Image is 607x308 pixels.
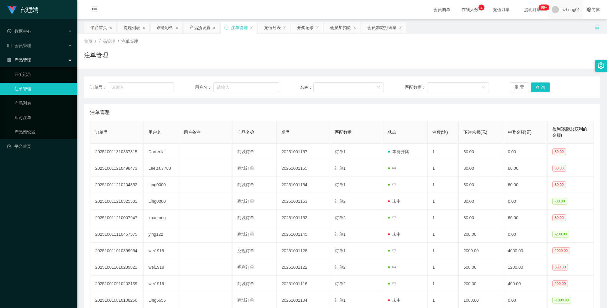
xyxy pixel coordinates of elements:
td: 202510011210325531 [90,193,144,210]
td: 202510011110457575 [90,226,144,243]
a: 产品列表 [14,97,72,109]
span: 订单2 [335,215,346,220]
td: 20251001116 [277,276,330,292]
td: 20251001128 [277,243,330,259]
td: 202510011210007947 [90,210,144,226]
input: 请输入 [213,82,279,92]
td: 福利订单 [232,259,277,276]
td: 30.00 [459,160,503,177]
td: 20251001167 [277,144,330,160]
td: 商城订单 [232,177,277,193]
span: 匹配数据 [335,130,352,135]
td: 20251001122 [277,259,330,276]
td: 600.00 [459,259,503,276]
span: -1000.00 [552,297,571,304]
span: 订单2 [335,265,346,270]
span: 2000.00 [552,247,570,254]
span: 匹配数据： [405,84,427,91]
td: 60.00 [503,160,548,177]
i: 图标: close [353,26,357,30]
span: 期号 [281,130,290,135]
span: 订单1 [335,182,346,187]
td: 202510010910202139 [90,276,144,292]
span: 30.00 [552,214,566,221]
span: 名称： [300,84,314,91]
td: Darrenlai [144,144,179,160]
td: 1 [428,144,459,160]
span: 订单1 [335,149,346,154]
td: 400.00 [503,276,548,292]
td: 1 [428,276,459,292]
td: wei1919 [144,243,179,259]
td: 20251001152 [277,210,330,226]
td: 202510011210498473 [90,160,144,177]
td: Ling0000 [144,193,179,210]
span: 会员管理 [7,43,31,48]
td: ying122 [144,226,179,243]
span: 订单1 [335,166,346,171]
i: 图标: menu-fold [84,0,105,19]
div: 产品预设置 [190,22,211,33]
div: 赠送彩金 [156,22,173,33]
span: 中 [388,265,396,270]
td: 202510011010399954 [90,243,144,259]
button: 重 置 [510,82,529,92]
span: 等待开奖 [388,149,409,154]
td: 200.00 [459,226,503,243]
span: 订单2 [335,199,346,204]
i: 图标: close [250,26,253,30]
span: 注单管理 [121,39,138,44]
span: 用户备注 [184,130,201,135]
h1: 注单管理 [84,51,108,60]
td: 30.00 [459,177,503,193]
span: 订单1 [335,232,346,237]
td: 1 [428,259,459,276]
td: 1 [428,160,459,177]
i: 图标: check-circle-o [7,29,11,33]
td: 兑现订单 [232,243,277,259]
span: 产品名称 [237,130,254,135]
span: 订单号： [90,84,108,91]
i: 图标: close [399,26,402,30]
button: 查 询 [531,82,550,92]
td: wei1919 [144,259,179,276]
span: 订单1 [335,298,346,303]
td: 商城订单 [232,144,277,160]
td: 1200.00 [503,259,548,276]
td: 20251001145 [277,226,330,243]
td: 1 [428,193,459,210]
td: 30.00 [459,144,503,160]
sup: 1211 [539,4,549,10]
a: 产品预设置 [14,126,72,138]
a: 代理端 [7,7,38,12]
span: 盈利(实际总获利的金额) [552,127,587,138]
td: 0.00 [503,144,548,160]
span: 30.00 [552,181,566,188]
td: LeeBai7788 [144,160,179,177]
td: 1 [428,177,459,193]
td: 20251001153 [277,193,330,210]
td: 商城订单 [232,210,277,226]
i: 图标: down [377,85,380,90]
span: / [95,39,96,44]
td: 20251001154 [277,177,330,193]
span: 600.00 [552,264,568,271]
i: 图标: close [109,26,113,30]
span: 下注总额(元) [463,130,487,135]
span: 用户名 [148,130,161,135]
span: 在线人数 [459,7,481,12]
span: 提现订单 [521,7,544,12]
td: 20251001155 [277,160,330,177]
td: 4000.00 [503,243,548,259]
span: 订单号 [95,130,108,135]
div: 提现列表 [123,22,140,33]
i: 图标: appstore-o [7,58,11,62]
span: -200.00 [552,231,569,238]
div: 开奖记录 [297,22,314,33]
td: xuantong [144,210,179,226]
span: 注单管理 [90,109,109,116]
span: 产品管理 [99,39,115,44]
span: 中 [388,281,396,286]
i: 图标: close [283,26,286,30]
i: 图标: table [7,43,11,48]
